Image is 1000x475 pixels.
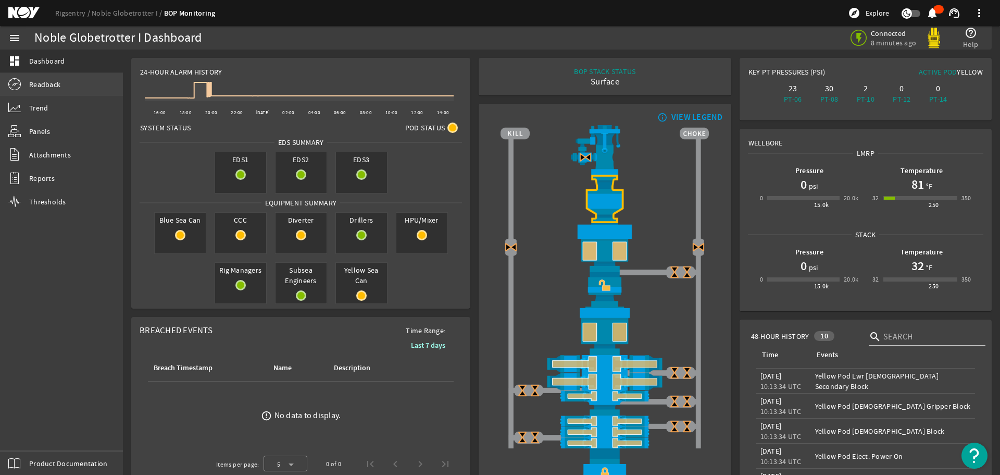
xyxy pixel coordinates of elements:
button: Explore [844,5,893,21]
img: Valve2CloseBlock.png [692,241,705,254]
span: Readback [29,79,60,90]
span: psi [807,181,818,191]
span: Yellow Sea Can [336,263,387,288]
div: 15.0k [814,200,829,210]
mat-icon: explore [848,7,860,19]
b: Pressure [795,247,823,257]
img: BopBodyShearBottom.png [501,401,709,415]
img: ShearRamOpenBlock.png [501,355,709,373]
img: ValveCloseBlock.png [681,367,693,379]
span: psi [807,262,818,273]
h1: 0 [801,258,807,274]
div: 23 [777,83,809,94]
b: Temperature [901,247,943,257]
img: RiserConnectorUnlockBlock.png [501,272,709,307]
mat-icon: support_agent [948,7,960,19]
span: CCC [215,213,266,227]
div: 350 [961,193,971,203]
legacy-datetime-component: [DATE] [760,396,782,406]
text: 10:00 [385,109,397,116]
h1: 81 [911,176,924,193]
i: search [869,331,881,343]
mat-icon: help_outline [965,27,977,39]
span: Trend [29,103,48,113]
span: EDS2 [276,152,327,167]
span: Drillers [336,213,387,227]
img: ValveCloseBlock.png [681,266,693,278]
span: EDS SUMMARY [274,137,328,148]
div: 32 [872,274,879,285]
button: more_vert [967,1,992,26]
img: ShearRamOpenBlock.png [501,373,709,391]
img: PipeRamOpenBlock.png [501,437,709,448]
legacy-datetime-component: 10:13:34 UTC [760,407,802,416]
text: 08:00 [360,109,372,116]
div: No data to display. [274,410,341,421]
img: ValveCloseBlock.png [668,367,681,379]
span: Reports [29,173,55,184]
a: BOP Monitoring [164,8,216,18]
div: Breach Timestamp [154,362,213,374]
div: 20.0k [844,193,859,203]
span: Breached Events [140,325,213,336]
span: Explore [866,8,889,18]
mat-icon: error_outline [261,410,272,421]
span: Attachments [29,150,71,160]
span: 8 minutes ago [871,38,916,47]
text: 16:00 [154,109,166,116]
div: 10 [814,331,834,341]
h1: 32 [911,258,924,274]
div: PT-08 [813,94,845,104]
div: BOP STACK STATUS [574,66,635,77]
span: Pod Status [405,123,445,133]
img: ValveCloseBlock.png [529,384,541,397]
span: Help [963,39,978,50]
mat-icon: info_outline [655,113,668,121]
img: LowerAnnularOpenBlock.png [501,307,709,355]
a: Rigsentry [55,8,92,18]
img: ValveCloseBlock.png [668,395,681,408]
div: Surface [574,77,635,87]
legacy-datetime-component: 10:13:34 UTC [760,457,802,466]
span: LMRP [853,148,878,159]
mat-icon: dashboard [8,55,21,67]
div: PT-12 [886,94,918,104]
img: UpperAnnularOpenBlock.png [501,223,709,272]
img: RiserAdapter.png [501,125,709,175]
div: 250 [929,281,939,291]
text: 12:00 [411,109,423,116]
legacy-datetime-component: 10:13:34 UTC [760,382,802,391]
span: Blue Sea Can [155,213,206,227]
div: 0 [760,193,763,203]
b: Pressure [795,166,823,176]
div: Noble Globetrotter I Dashboard [34,33,202,43]
text: [DATE] [256,109,270,116]
img: Valve2CloseBlock.png [579,151,592,164]
img: PipeRamOpenBlock.png [501,391,709,401]
text: 22:00 [231,109,243,116]
div: 0 [886,83,918,94]
div: 0 [760,274,763,285]
span: 24-Hour Alarm History [140,67,222,77]
span: Panels [29,126,51,137]
button: Open Resource Center [961,443,988,469]
text: 04:00 [308,109,320,116]
div: Wellbore [740,129,991,148]
mat-icon: notifications [926,7,939,19]
div: VIEW LEGEND [671,112,723,123]
span: EDS1 [215,152,266,167]
img: Yellowpod.svg [923,28,944,48]
b: Temperature [901,166,943,176]
div: 350 [961,274,971,285]
span: System Status [140,123,191,133]
div: PT-14 [922,94,954,104]
div: 30 [813,83,845,94]
img: ValveCloseBlock.png [681,420,693,433]
input: Search [883,331,977,343]
div: Key PT Pressures (PSI) [748,67,866,81]
span: Product Documentation [29,458,107,469]
div: Breach Timestamp [152,362,259,374]
span: HPU/Mixer [396,213,447,227]
mat-icon: menu [8,32,21,44]
div: 20.0k [844,274,859,285]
